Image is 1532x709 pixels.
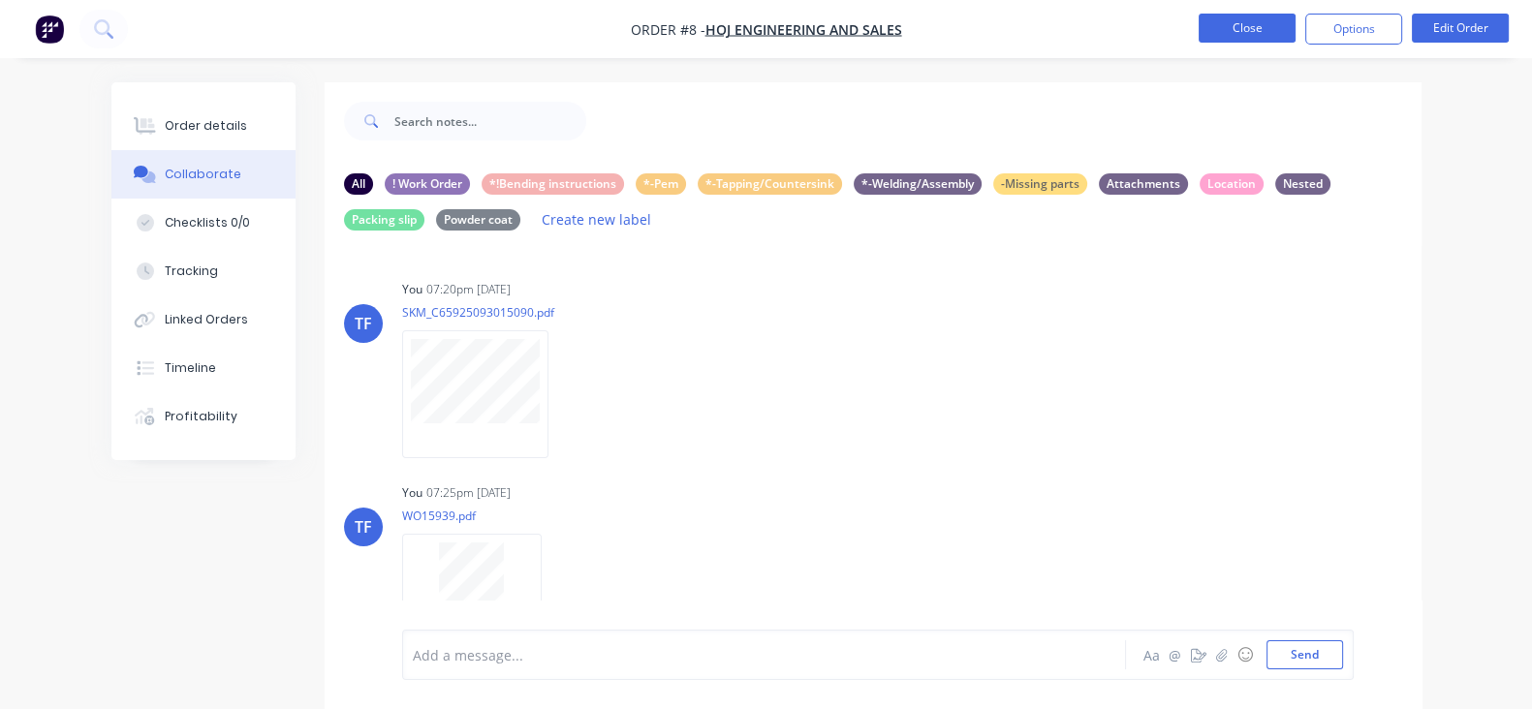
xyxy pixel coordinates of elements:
[426,484,511,502] div: 07:25pm [DATE]
[402,281,422,298] div: You
[1412,14,1509,43] button: Edit Order
[993,173,1087,195] div: -Missing parts
[1234,643,1257,666] button: ☺
[111,150,296,199] button: Collaborate
[698,173,842,195] div: *-Tapping/Countersink
[344,209,424,231] div: Packing slip
[344,173,373,195] div: All
[355,515,372,539] div: TF
[1099,173,1188,195] div: Attachments
[402,508,561,524] p: WO15939.pdf
[165,117,247,135] div: Order details
[165,214,250,231] div: Checklists 0/0
[402,304,569,321] p: SKM_C65925093015090.pdf
[1266,640,1343,669] button: Send
[355,312,372,335] div: TF
[631,20,705,39] span: Order #8 -
[1141,643,1164,666] button: Aa
[165,311,248,328] div: Linked Orders
[1275,173,1330,195] div: Nested
[402,484,422,502] div: You
[1164,643,1187,666] button: @
[854,173,982,195] div: *-Welding/Assembly
[1199,14,1296,43] button: Close
[111,199,296,247] button: Checklists 0/0
[426,281,511,298] div: 07:20pm [DATE]
[111,102,296,150] button: Order details
[1200,173,1264,195] div: Location
[532,206,662,232] button: Create new label
[385,173,470,195] div: ! Work Order
[165,262,218,280] div: Tracking
[111,247,296,295] button: Tracking
[111,344,296,392] button: Timeline
[394,102,586,140] input: Search notes...
[165,359,216,377] div: Timeline
[436,209,520,231] div: Powder coat
[165,408,237,425] div: Profitability
[111,295,296,344] button: Linked Orders
[705,20,902,39] a: HOJ ENGINEERING AND SALES
[482,173,624,195] div: *!Bending instructions
[35,15,64,44] img: Factory
[1305,14,1402,45] button: Options
[165,166,241,183] div: Collaborate
[636,173,686,195] div: *-Pem
[111,392,296,441] button: Profitability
